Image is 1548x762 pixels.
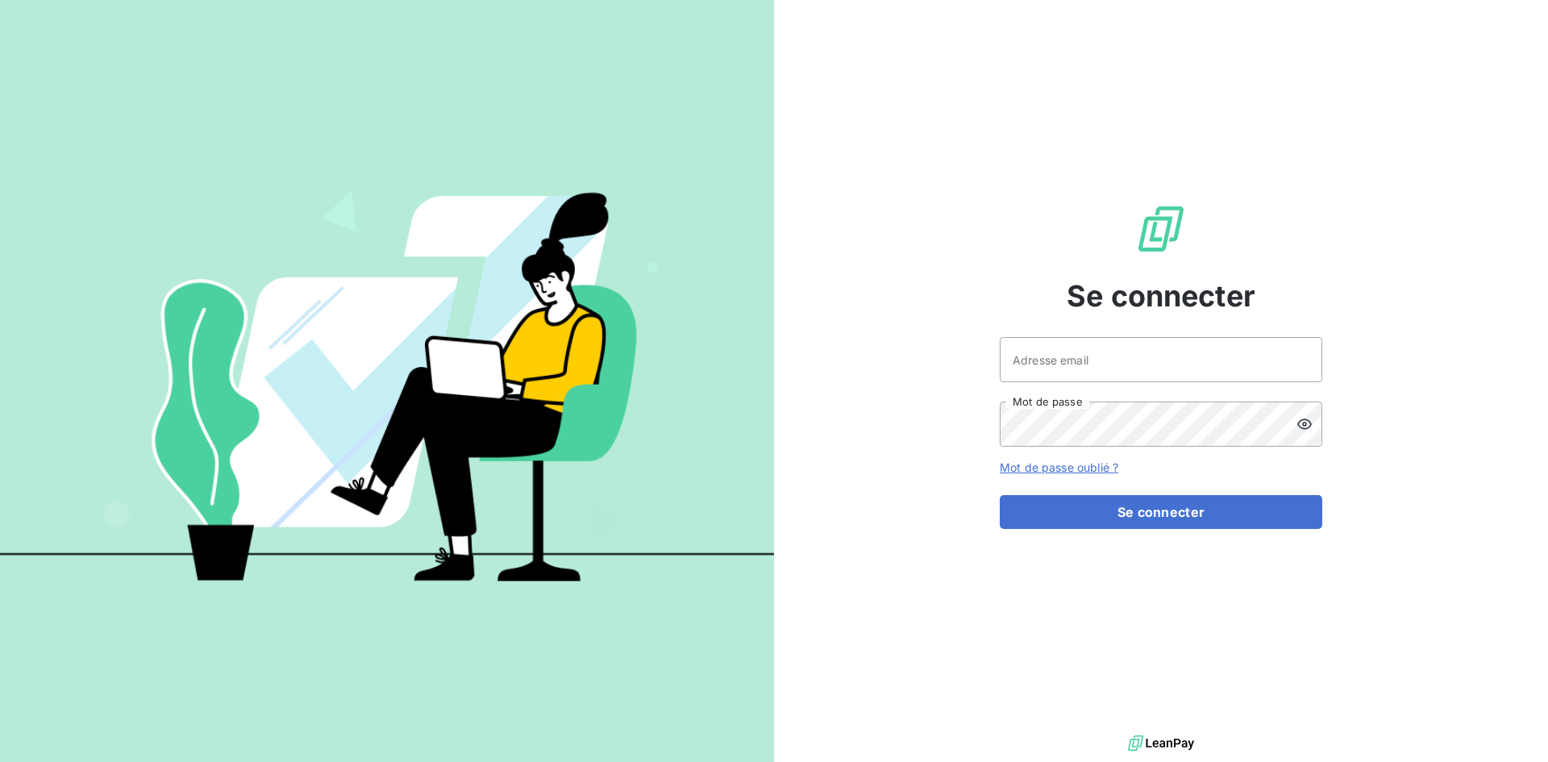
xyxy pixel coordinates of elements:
[1000,337,1322,382] input: placeholder
[1135,203,1187,255] img: Logo LeanPay
[1000,495,1322,529] button: Se connecter
[1128,731,1194,756] img: logo
[1067,274,1255,318] span: Se connecter
[1000,460,1118,474] a: Mot de passe oublié ?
